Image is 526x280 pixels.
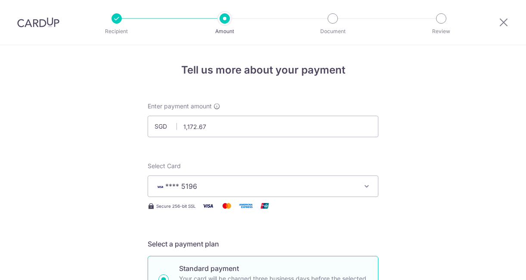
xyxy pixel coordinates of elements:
[155,122,177,131] span: SGD
[85,27,149,36] p: Recipient
[256,200,273,211] img: Union Pay
[409,27,473,36] p: Review
[301,27,365,36] p: Document
[148,162,181,169] span: translation missing: en.payables.payment_networks.credit_card.summary.labels.select_card
[199,200,217,211] img: Visa
[179,263,368,274] p: Standard payment
[156,203,196,209] span: Secure 256-bit SSL
[218,200,235,211] img: Mastercard
[17,17,59,28] img: CardUp
[148,116,378,137] input: 0.00
[193,27,257,36] p: Amount
[148,239,378,249] h5: Select a payment plan
[155,184,165,190] img: VISA
[237,200,254,211] img: American Express
[148,62,378,78] h4: Tell us more about your payment
[148,102,212,111] span: Enter payment amount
